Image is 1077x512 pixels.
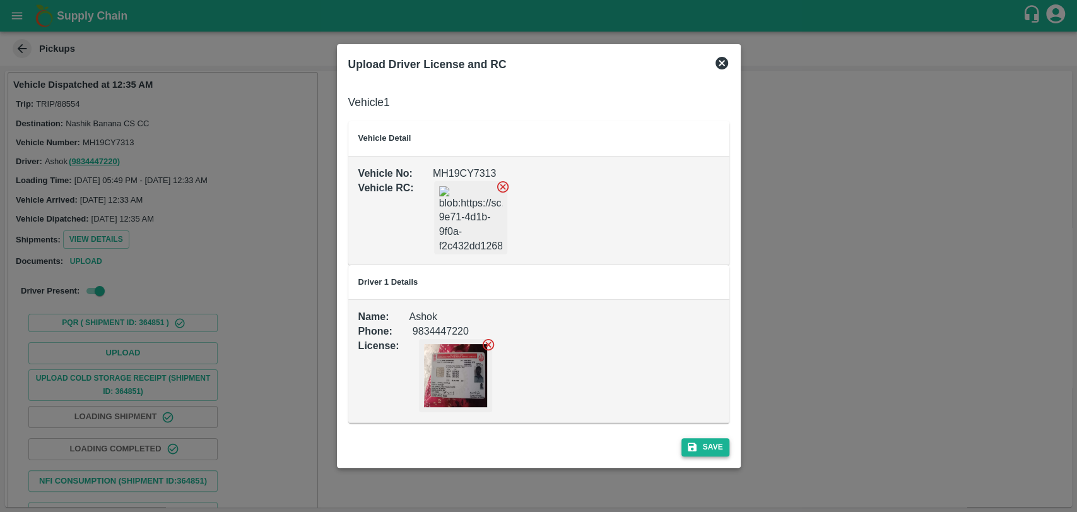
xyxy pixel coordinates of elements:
b: Upload Driver License and RC [348,58,507,71]
b: Driver 1 Details [358,277,418,287]
img: blob:https://sc.vegrow.in/dd96ee6a-9e71-4d1b-9f0a-f2c432dd1268 [439,186,502,249]
div: 9834447220 [392,304,469,339]
img: https://app.vegrow.in/rails/active_storage/blobs/redirect/eyJfcmFpbHMiOnsiZGF0YSI6MzEyMTEzNCwicHV... [424,344,487,407]
div: MH19CY7313 [413,146,497,181]
div: Ashok [389,290,437,324]
button: Save [681,438,729,456]
b: Vehicle Detail [358,133,411,143]
b: Vehicle RC : [358,182,414,193]
b: License : [358,340,399,351]
h6: Vehicle 1 [348,93,729,111]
